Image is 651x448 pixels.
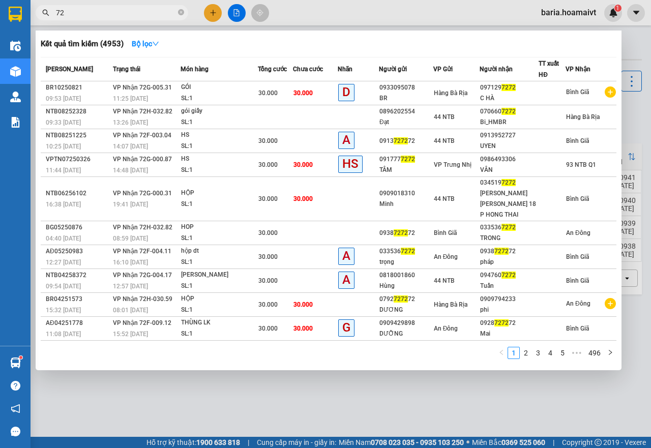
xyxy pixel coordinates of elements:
[113,331,148,338] span: 15:52 [DATE]
[258,161,278,168] span: 30.000
[480,117,538,128] div: Bi_HMBR
[113,167,148,174] span: 14:48 [DATE]
[46,201,81,208] span: 16:38 [DATE]
[433,66,453,73] span: VP Gửi
[401,156,415,163] span: 7272
[181,281,257,292] div: SL: 1
[379,281,433,291] div: Hùng
[181,328,257,340] div: SL: 1
[258,89,278,97] span: 30.000
[495,347,508,359] button: left
[480,154,538,165] div: 0986493306
[379,66,407,73] span: Người gửi
[379,318,433,328] div: 0909429898
[480,246,538,257] div: 0938 72
[379,106,433,117] div: 0896202554
[181,317,257,328] div: THÙNG LK
[9,7,22,22] img: logo-vxr
[480,165,538,175] div: VÂN
[566,88,589,96] span: Bình Giã
[434,89,467,97] span: Hàng Bà Rịa
[434,253,458,260] span: An Đông
[498,349,505,355] span: left
[434,137,455,144] span: 44 NTB
[113,235,148,242] span: 08:59 [DATE]
[113,259,148,266] span: 16:10 [DATE]
[480,270,538,281] div: 094760
[10,66,21,77] img: warehouse-icon
[605,298,616,309] span: plus-circle
[41,39,124,49] h3: Kết quả tìm kiếm ( 4953 )
[46,318,110,328] div: AĐ04251778
[401,248,415,255] span: 7272
[181,117,257,128] div: SL: 1
[379,270,433,281] div: 0818001860
[46,66,93,73] span: [PERSON_NAME]
[113,201,148,208] span: 19:41 [DATE]
[46,331,81,338] span: 11:08 [DATE]
[480,328,538,339] div: Mai
[379,328,433,339] div: DƯỠNG
[152,40,159,47] span: down
[113,190,172,197] span: VP Nhận 72G-000.31
[113,248,171,255] span: VP Nhận 72F-004.11
[258,66,287,73] span: Tổng cước
[480,318,538,328] div: 0928 72
[434,161,471,168] span: VP Trưng Nhị
[434,277,455,284] span: 44 NTB
[532,347,544,359] a: 3
[258,229,278,236] span: 30.000
[113,156,172,163] span: VP Nhận 72G-000.87
[394,137,408,144] span: 7272
[338,272,354,288] span: A
[545,347,556,359] a: 4
[113,132,171,139] span: VP Nhận 72F-003.04
[501,179,516,186] span: 7272
[11,404,20,413] span: notification
[178,9,184,15] span: close-circle
[293,89,313,97] span: 30.000
[394,295,408,303] span: 7272
[181,246,257,257] div: hộp dt
[566,229,590,236] span: An Đông
[46,270,110,281] div: NTB04258372
[258,195,278,202] span: 30.000
[293,301,313,308] span: 30.000
[480,305,538,315] div: phi
[379,136,433,146] div: 0913 72
[607,349,613,355] span: right
[11,427,20,436] span: message
[181,222,257,233] div: HOP
[113,224,172,231] span: VP Nhận 72H-032.82
[46,95,81,102] span: 09:53 [DATE]
[379,82,433,93] div: 0933095078
[46,283,81,290] span: 09:54 [DATE]
[338,84,354,101] span: D
[113,307,148,314] span: 08:01 [DATE]
[113,283,148,290] span: 12:57 [DATE]
[495,347,508,359] li: Previous Page
[508,347,519,359] a: 1
[181,93,257,104] div: SL: 1
[480,257,538,267] div: pháp
[379,93,433,104] div: BR
[113,272,172,279] span: VP Nhận 72G-004.17
[293,66,323,73] span: Chưa cước
[379,246,433,257] div: 033536
[480,233,538,244] div: TRONG
[46,167,81,174] span: 11:44 [DATE]
[520,347,531,359] a: 2
[181,66,209,73] span: Món hàng
[379,165,433,175] div: TÂM
[569,347,585,359] span: •••
[566,161,596,168] span: 93 NTB Q1
[10,117,21,128] img: solution-icon
[46,154,110,165] div: VPTN07250326
[181,106,257,117] div: gói giấy
[480,141,538,152] div: UYEN
[113,143,148,150] span: 14:07 [DATE]
[501,84,516,91] span: 7272
[293,325,313,332] span: 30.000
[605,86,616,98] span: plus-circle
[557,347,568,359] a: 5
